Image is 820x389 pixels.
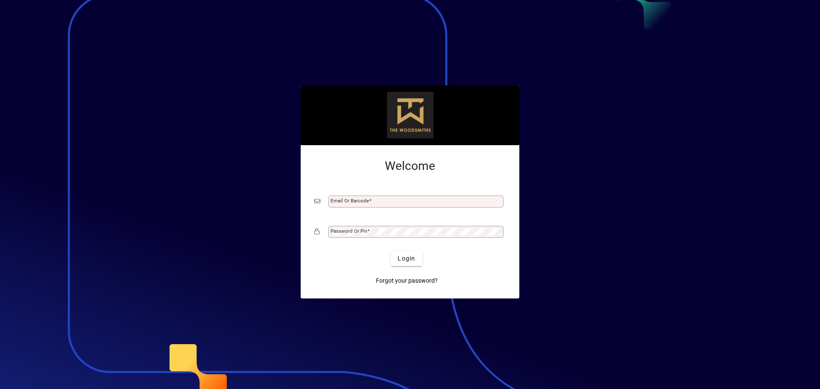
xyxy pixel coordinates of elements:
a: Forgot your password? [372,273,441,288]
mat-label: Password or Pin [331,228,367,234]
span: Login [398,254,415,263]
button: Login [391,251,422,266]
span: Forgot your password? [376,276,438,285]
mat-label: Email or Barcode [331,198,369,204]
h2: Welcome [314,159,506,173]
